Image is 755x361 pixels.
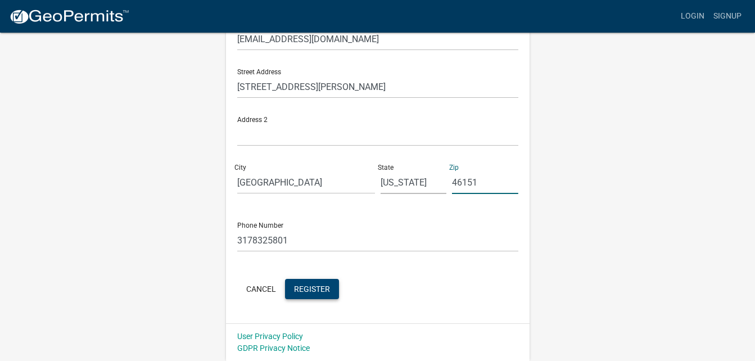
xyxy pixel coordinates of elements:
[285,279,339,299] button: Register
[237,279,285,299] button: Cancel
[237,344,310,353] a: GDPR Privacy Notice
[237,332,303,341] a: User Privacy Policy
[676,6,709,27] a: Login
[709,6,746,27] a: Signup
[294,284,330,293] span: Register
